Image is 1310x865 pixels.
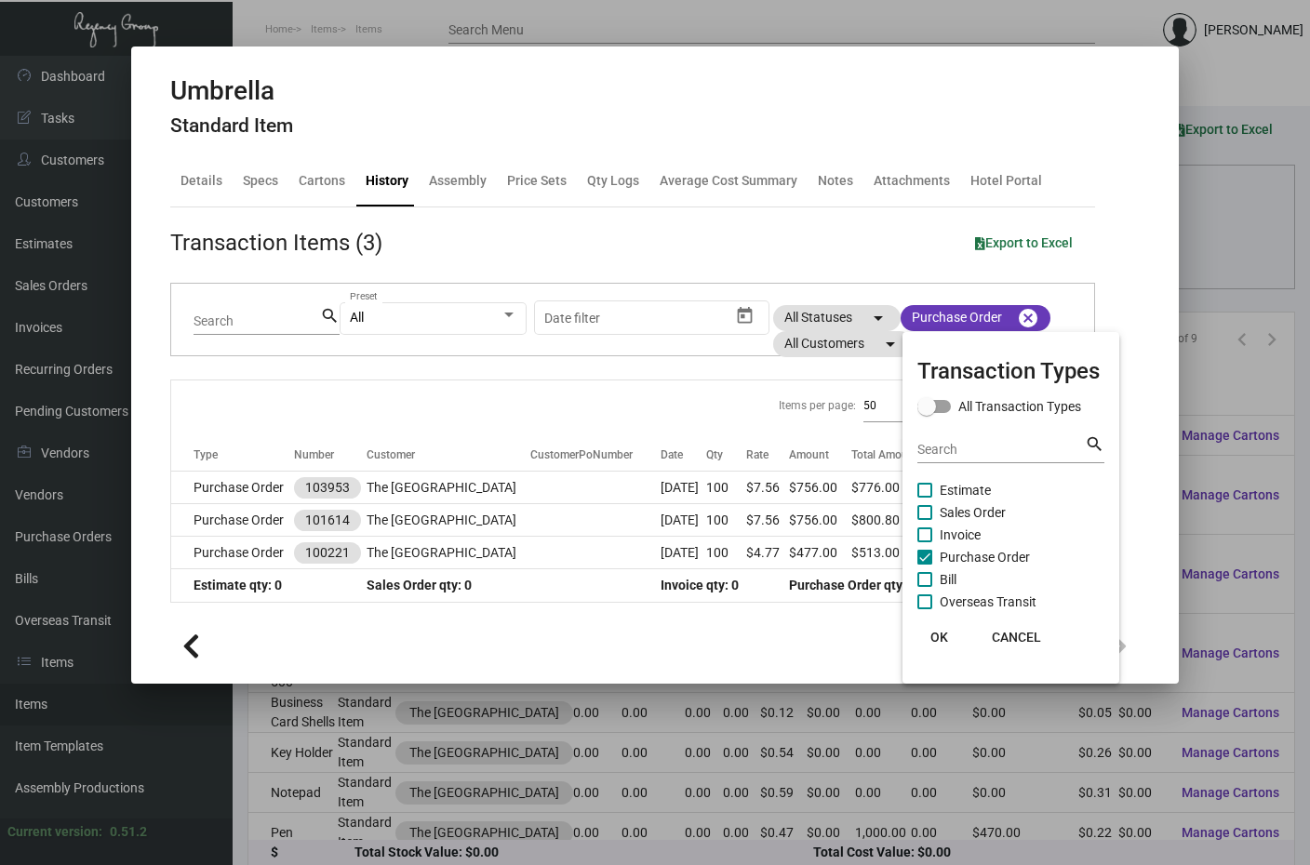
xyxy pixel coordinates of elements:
[7,822,102,842] div: Current version:
[940,501,1006,524] span: Sales Order
[940,479,991,501] span: Estimate
[940,568,956,591] span: Bill
[958,395,1081,418] span: All Transaction Types
[940,591,1036,613] span: Overseas Transit
[992,630,1041,645] span: CANCEL
[940,524,981,546] span: Invoice
[930,630,948,645] span: OK
[910,620,969,654] button: OK
[977,620,1056,654] button: CANCEL
[110,822,147,842] div: 0.51.2
[940,546,1030,568] span: Purchase Order
[1085,433,1104,456] mat-icon: search
[917,354,1104,388] mat-card-title: Transaction Types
